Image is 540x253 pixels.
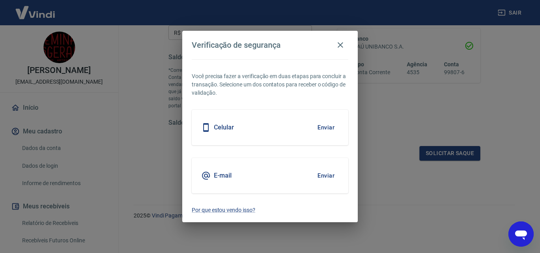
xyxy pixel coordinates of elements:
h5: Celular [214,124,234,131]
a: Por que estou vendo isso? [192,206,348,214]
h5: E-mail [214,172,232,180]
button: Enviar [313,167,339,184]
h4: Verificação de segurança [192,40,281,50]
p: Você precisa fazer a verificação em duas etapas para concluir a transação. Selecione um dos conta... [192,72,348,97]
iframe: Botão para abrir a janela de mensagens [508,221,534,247]
button: Enviar [313,119,339,136]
